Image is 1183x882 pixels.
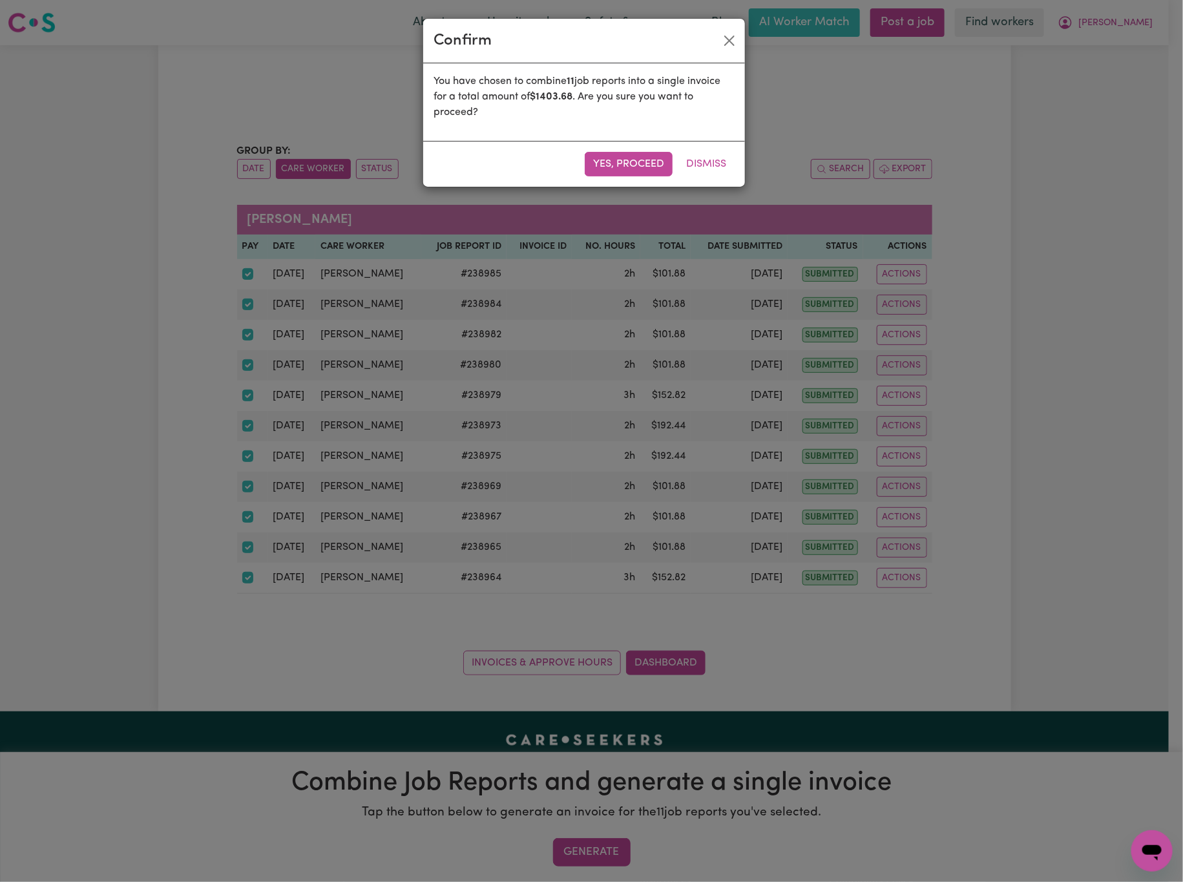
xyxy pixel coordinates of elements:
[678,152,735,176] button: Dismiss
[567,76,574,87] b: 11
[719,30,740,51] button: Close
[1131,830,1173,872] iframe: Button to launch messaging window
[434,76,720,118] span: You have chosen to combine job reports into a single invoice for a total amount of . Are you sure...
[530,92,572,102] b: $ 1403.68
[434,29,492,52] div: Confirm
[585,152,673,176] button: Yes, proceed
